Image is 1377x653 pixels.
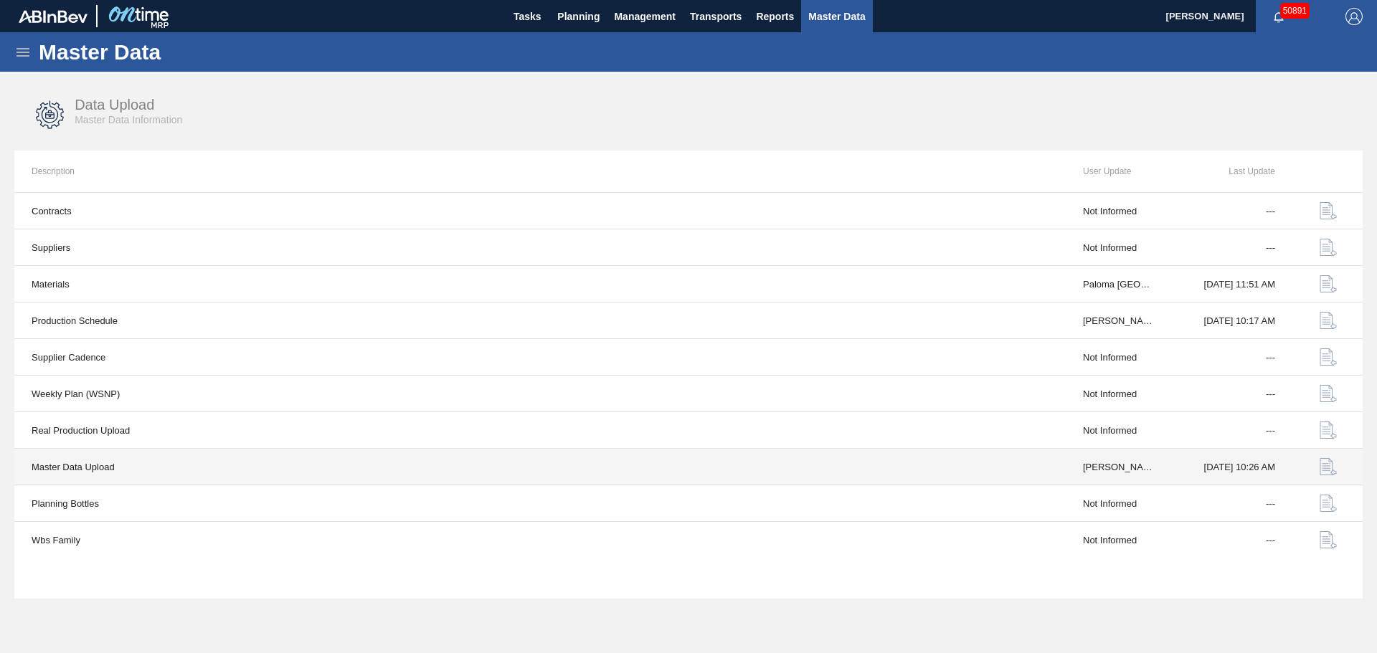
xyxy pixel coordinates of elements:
[1320,239,1337,256] img: data-upload-icon
[1066,376,1172,412] td: Not Informed
[1172,522,1292,558] td: ---
[14,412,1066,449] td: Real Production Upload
[1311,303,1345,338] button: data-upload-icon
[1320,385,1337,402] img: data-upload-icon
[14,266,1066,302] td: Materials
[1256,6,1302,27] button: Notifications
[1066,485,1172,522] td: Not Informed
[1311,486,1345,520] button: data-upload-icon
[1066,266,1172,302] td: Paloma [GEOGRAPHIC_DATA]
[75,97,154,113] span: Data Upload
[1320,421,1337,439] img: data-upload-icon
[1320,531,1337,548] img: data-upload-icon
[14,193,1066,229] td: Contracts
[1311,267,1345,301] button: data-upload-icon
[1320,202,1337,219] img: data-upload-icon
[690,8,742,25] span: Transports
[14,522,1066,558] td: Wbs Family
[1172,266,1292,302] td: [DATE] 11:51 AM
[1066,522,1172,558] td: Not Informed
[1311,449,1345,484] button: data-upload-icon
[1066,339,1172,376] td: Not Informed
[1066,449,1172,485] td: [PERSON_NAME]
[39,44,293,60] h1: Master Data
[14,339,1066,376] td: Supplier Cadence
[14,302,1066,339] td: Production Schedule
[1320,458,1337,475] img: data-upload-icon
[1320,495,1337,512] img: data-upload-icon
[19,10,87,23] img: TNhmsLtSVTkK8tSr43FrP2fwEKptu5GPRR3wAAAABJRU5ErkJggg==
[1320,348,1337,366] img: data-upload-icon
[1066,229,1172,266] td: Not Informed
[1311,376,1345,411] button: data-upload-icon
[511,8,543,25] span: Tasks
[1172,193,1292,229] td: ---
[1345,8,1363,25] img: Logout
[14,449,1066,485] td: Master Data Upload
[756,8,794,25] span: Reports
[14,485,1066,522] td: Planning Bottles
[1311,194,1345,228] button: data-upload-icon
[1172,339,1292,376] td: ---
[1172,376,1292,412] td: ---
[14,229,1066,266] td: Suppliers
[1066,302,1172,339] td: [PERSON_NAME]
[1172,229,1292,266] td: ---
[1311,413,1345,447] button: data-upload-icon
[1066,193,1172,229] td: Not Informed
[14,376,1066,412] td: Weekly Plan (WSNP)
[75,114,182,125] span: Master Data Information
[557,8,600,25] span: Planning
[1311,340,1345,374] button: data-upload-icon
[1320,312,1337,329] img: data-upload-icon
[1172,412,1292,449] td: ---
[1311,523,1345,557] button: data-upload-icon
[1172,151,1292,192] th: Last Update
[1172,485,1292,522] td: ---
[808,8,865,25] span: Master Data
[1066,412,1172,449] td: Not Informed
[1320,275,1337,292] img: data-upload-icon
[614,8,676,25] span: Management
[14,151,1066,192] th: Description
[1280,3,1310,19] span: 50891
[1172,302,1292,339] td: [DATE] 10:17 AM
[1066,151,1172,192] th: User Update
[1172,449,1292,485] td: [DATE] 10:26 AM
[1311,230,1345,264] button: data-upload-icon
